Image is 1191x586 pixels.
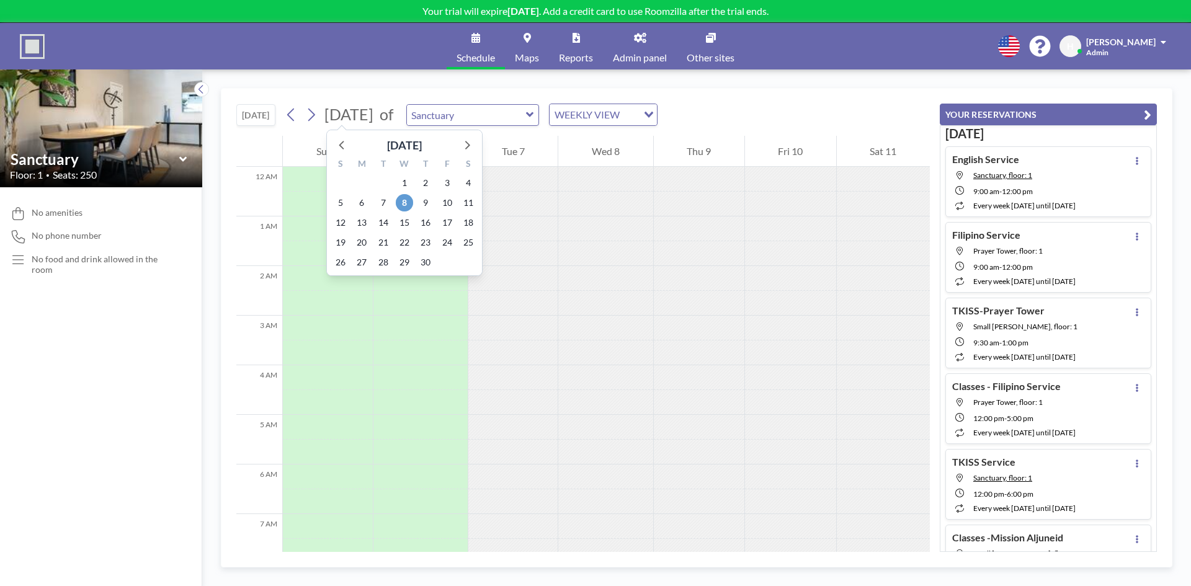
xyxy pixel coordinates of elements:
span: Thursday, April 16, 2026 [417,214,434,231]
div: 7 AM [236,514,282,564]
span: No phone number [32,230,102,241]
span: Sunday, April 12, 2026 [332,214,349,231]
a: Other sites [677,23,744,69]
div: W [394,157,415,173]
span: 9:30 AM [973,338,999,347]
div: 5 AM [236,415,282,464]
span: Prayer Tower, floor: 1 [973,397,1043,407]
span: - [999,187,1002,196]
div: T [415,157,436,173]
span: Monday, April 6, 2026 [353,194,370,211]
span: Wednesday, April 22, 2026 [396,234,413,251]
div: Sat 11 [837,136,930,167]
span: - [999,338,1002,347]
div: Wed 8 [558,136,653,167]
span: Sanctuary, floor: 1 [973,473,1032,482]
span: 12:00 PM [973,414,1004,423]
span: Sunday, April 5, 2026 [332,194,349,211]
span: of [380,105,393,124]
span: 9:00 AM [973,187,999,196]
span: every week [DATE] until [DATE] [973,428,1076,437]
span: - [999,262,1002,272]
span: Wednesday, April 1, 2026 [396,174,413,192]
div: Fri 10 [745,136,836,167]
div: S [458,157,479,173]
span: 6:00 PM [1007,489,1033,499]
span: 12:00 PM [973,489,1004,499]
span: • [46,171,50,179]
span: 9:00 AM [973,262,999,272]
div: [DATE] [387,136,422,154]
span: [PERSON_NAME] [1086,37,1156,47]
div: T [373,157,394,173]
button: [DATE] [236,104,275,126]
span: Reports [559,53,593,63]
span: Tuesday, April 28, 2026 [375,254,392,271]
h4: Classes - Filipino Service [952,380,1061,393]
span: Tuesday, April 21, 2026 [375,234,392,251]
span: Tuesday, April 7, 2026 [375,194,392,211]
div: Sun 5 [283,136,373,167]
span: Monday, April 20, 2026 [353,234,370,251]
span: [DATE] [324,105,373,123]
span: Friday, April 17, 2026 [439,214,456,231]
input: Sanctuary [11,150,179,168]
div: M [351,157,372,173]
span: Wednesday, April 29, 2026 [396,254,413,271]
span: Prayer Tower, floor: 1 [973,246,1043,255]
h4: TKISS Service [952,456,1015,468]
span: Friday, April 3, 2026 [439,174,456,192]
span: Small Chappel, floor: 1 [973,549,1077,558]
span: Saturday, April 11, 2026 [460,194,477,211]
span: H [1067,41,1074,52]
div: 12 AM [236,167,282,216]
span: Sunday, April 26, 2026 [332,254,349,271]
button: YOUR RESERVATIONS [940,104,1157,125]
span: Saturday, April 25, 2026 [460,234,477,251]
span: Seats: 250 [53,169,97,181]
div: F [436,157,457,173]
p: No food and drink allowed in the room [32,254,177,275]
h4: Filipino Service [952,229,1020,241]
span: Thursday, April 2, 2026 [417,174,434,192]
span: Floor: 1 [10,169,43,181]
span: - [1004,489,1007,499]
span: Thursday, April 30, 2026 [417,254,434,271]
div: 6 AM [236,464,282,514]
span: every week [DATE] until [DATE] [973,504,1076,513]
div: 3 AM [236,316,282,365]
span: every week [DATE] until [DATE] [973,201,1076,210]
span: Saturday, April 18, 2026 [460,214,477,231]
span: Friday, April 10, 2026 [439,194,456,211]
span: WEEKLY VIEW [552,107,622,123]
b: [DATE] [507,5,539,17]
span: Admin panel [613,53,667,63]
span: Wednesday, April 8, 2026 [396,194,413,211]
a: Schedule [447,23,505,69]
span: Tuesday, April 14, 2026 [375,214,392,231]
span: Other sites [687,53,734,63]
span: Admin [1086,48,1108,57]
a: Maps [505,23,549,69]
h3: [DATE] [945,126,1151,141]
span: Maps [515,53,539,63]
span: 12:00 PM [1002,187,1033,196]
span: Small Chappel, floor: 1 [973,322,1077,331]
span: Saturday, April 4, 2026 [460,174,477,192]
span: Thursday, April 23, 2026 [417,234,434,251]
span: No amenities [32,207,83,218]
span: Sunday, April 19, 2026 [332,234,349,251]
h4: TKISS-Prayer Tower [952,304,1045,317]
h4: English Service [952,153,1019,166]
div: 1 AM [236,216,282,266]
span: Thursday, April 9, 2026 [417,194,434,211]
span: Sanctuary, floor: 1 [973,171,1032,180]
div: S [330,157,351,173]
div: 2 AM [236,266,282,316]
span: 1:00 PM [1002,338,1028,347]
div: 4 AM [236,365,282,415]
img: organization-logo [20,34,45,59]
a: Reports [549,23,603,69]
a: Admin panel [603,23,677,69]
span: Friday, April 24, 2026 [439,234,456,251]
